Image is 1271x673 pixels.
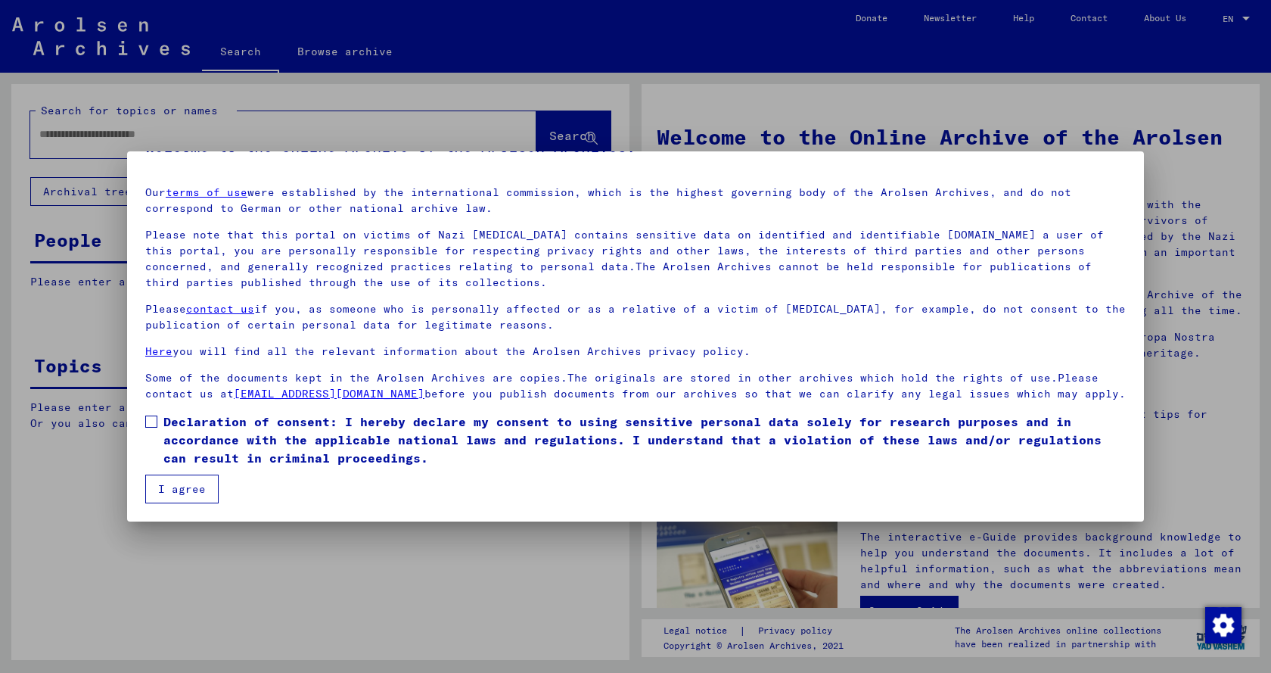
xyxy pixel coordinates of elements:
p: Some of the documents kept in the Arolsen Archives are copies.The originals are stored in other a... [145,370,1126,402]
span: Declaration of consent: I hereby declare my consent to using sensitive personal data solely for r... [163,413,1126,467]
p: Please note that this portal on victims of Nazi [MEDICAL_DATA] contains sensitive data on identif... [145,227,1126,291]
img: Change consent [1205,607,1241,643]
a: [EMAIL_ADDRESS][DOMAIN_NAME] [234,387,424,400]
a: terms of use [166,185,247,199]
div: Change consent [1204,606,1241,643]
p: Please if you, as someone who is personally affected or as a relative of a victim of [MEDICAL_DAT... [145,301,1126,333]
a: contact us [186,302,254,316]
p: Our were established by the international commission, which is the highest governing body of the ... [145,185,1126,217]
p: you will find all the relevant information about the Arolsen Archives privacy policy. [145,344,1126,360]
button: I agree [145,475,219,503]
a: Here [145,344,172,358]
